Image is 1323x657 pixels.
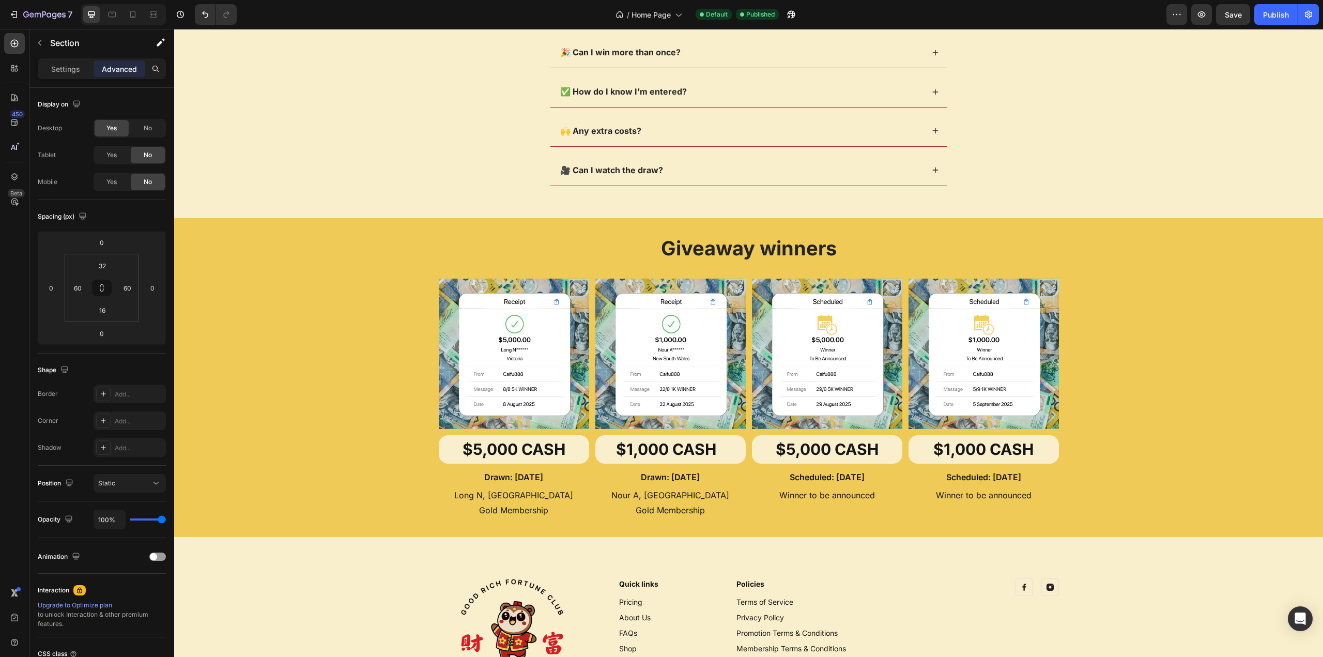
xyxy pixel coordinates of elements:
iframe: To enrich screen reader interactions, please activate Accessibility in Grammarly extension settings [174,29,1323,657]
img: gempages_566919169895826473-28158433-ebe1-4560-b15a-bc9e63e42ad8.jpg [265,250,415,400]
img: gempages_566919169895826473-70dbd398-4611-4112-967c-e9c0b0ef13fb.png [286,549,390,653]
span: No [144,177,152,187]
img: gempages_566919169895826473-17174c7f-03f8-4e39-8f52-e72cadd999a3.jpg [421,250,572,400]
span: / [627,9,629,20]
div: Add... [115,417,163,426]
div: Open Intercom Messenger [1288,606,1313,631]
span: Default [706,10,728,19]
input: 2xl [92,258,113,273]
button: 7 [4,4,77,25]
p: Winner to be announced [579,459,727,474]
p: ✅ How do I know I’m entered? [386,57,513,68]
div: Interaction [38,586,69,595]
div: Upgrade to Optimize plan [38,601,166,610]
div: Tablet [38,150,56,160]
a: Promotion Terms & Conditions [562,600,664,608]
h2: $1,000 CASH [734,406,885,435]
input: Auto [94,510,125,529]
div: Opacity [38,513,75,527]
p: Scheduled: [DATE] [579,441,727,456]
a: Membership Terms & Conditions [562,615,672,624]
p: Drawn: [DATE] [266,441,414,456]
img: Alt Image [867,549,885,567]
span: Published [746,10,775,19]
input: 60px [70,280,85,296]
input: 0 [43,280,59,296]
p: Long N, [GEOGRAPHIC_DATA] [266,459,414,474]
div: Publish [1263,9,1289,20]
p: Gold Membership [422,474,571,489]
p: Advanced [102,64,137,74]
div: Add... [115,444,163,453]
a: Privacy Policy [562,584,610,593]
div: Shape [38,363,71,377]
span: Static [98,479,115,487]
span: No [144,124,152,133]
div: Desktop [38,124,62,133]
div: Undo/Redo [195,4,237,25]
button: Static [94,474,166,493]
div: 450 [10,110,25,118]
h2: $5,000 CASH [578,406,728,435]
a: Terms of Service [562,569,619,577]
p: 7 [68,8,72,21]
a: FAQs [445,600,463,608]
img: gempages_566919169895826473-bc862185-eed2-4056-a0b0-c60edb98cc1a.jpg [734,250,885,400]
input: 16px [92,302,113,318]
p: Drawn: [DATE] [422,441,571,456]
p: Section [50,37,135,49]
button: Save [1216,4,1250,25]
div: Border [38,389,58,399]
div: Display on [38,98,83,112]
input: 0 [91,326,112,341]
span: Yes [106,177,117,187]
div: to unlock Interaction & other premium features. [38,601,166,629]
span: Save [1225,10,1242,19]
strong: Quick links [445,551,484,559]
span: No [144,150,152,160]
div: Shadow [38,443,61,452]
span: Yes [106,124,117,133]
a: Image Title [867,549,885,567]
div: Spacing (px) [38,210,89,224]
div: Add... [115,390,163,399]
a: Shop [445,615,463,624]
input: 0 [145,280,160,296]
img: gempages_566919169895826473-34f3d4ac-71ec-49c1-9f78-00088b589d26.jpg [578,250,728,400]
h2: Giveaway winners [31,206,1118,233]
div: Corner [38,416,58,425]
p: 🎥 Can I watch the draw? [386,136,489,147]
strong: Policies [562,551,590,559]
div: Mobile [38,177,57,187]
div: Beta [8,189,25,197]
p: Settings [51,64,80,74]
a: Image Title [841,549,859,567]
a: About Us [445,584,476,593]
div: Position [38,477,75,491]
p: 🙌 Any extra costs? [386,97,467,108]
h2: $1,000 CASH [421,406,572,435]
a: Pricing [445,569,468,577]
p: Winner to be announced [735,459,884,474]
input: 60px [119,280,135,296]
div: Animation [38,550,82,564]
button: Publish [1254,4,1298,25]
input: 0 [91,235,112,250]
p: Nour A, [GEOGRAPHIC_DATA] [422,459,571,474]
img: Alt Image [841,549,859,567]
span: Home Page [632,9,671,20]
p: Gold Membership [266,474,414,489]
span: Yes [106,150,117,160]
p: Scheduled: [DATE] [735,441,884,456]
h2: $5,000 CASH [265,406,415,435]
